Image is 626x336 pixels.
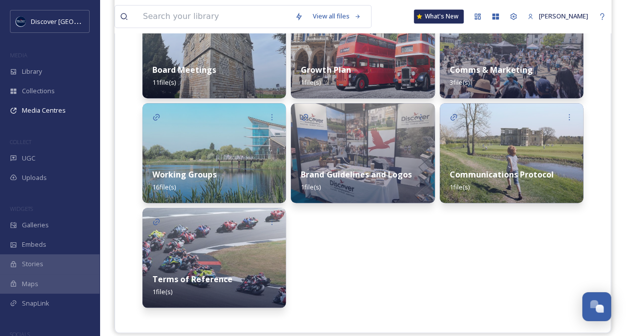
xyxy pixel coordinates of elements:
[450,64,533,75] strong: Comms & Marketing
[138,5,290,27] input: Search your library
[152,182,176,191] span: 16 file(s)
[22,86,55,96] span: Collections
[450,182,470,191] span: 1 file(s)
[152,287,172,296] span: 1 file(s)
[414,9,464,23] a: What's New
[291,103,434,203] img: 71c7b32b-ac08-45bd-82d9-046af5700af1.jpg
[152,78,176,87] span: 11 file(s)
[22,240,46,249] span: Embeds
[16,16,26,26] img: Untitled%20design%20%282%29.png
[142,208,286,308] img: d9b36da6-a600-4734-a8c2-d1cb49eadf6f.jpg
[10,138,31,146] span: COLLECT
[22,106,66,115] span: Media Centres
[450,78,470,87] span: 3 file(s)
[522,6,593,26] a: [PERSON_NAME]
[31,16,122,26] span: Discover [GEOGRAPHIC_DATA]
[22,154,35,163] span: UGC
[22,299,49,308] span: SnapLink
[539,11,588,20] span: [PERSON_NAME]
[301,182,321,191] span: 1 file(s)
[440,103,583,203] img: 0c84a837-7e82-45db-8c4d-a7cc46ec2f26.jpg
[142,103,286,203] img: 5e704d69-6593-43ce-b5d6-cc1eb7eb219d.jpg
[582,292,611,321] button: Open Chat
[10,205,33,212] span: WIDGETS
[22,279,38,289] span: Maps
[22,67,42,76] span: Library
[308,6,366,26] a: View all files
[22,173,47,182] span: Uploads
[22,259,43,269] span: Stories
[152,274,233,285] strong: Terms of Reference
[10,51,27,59] span: MEDIA
[450,169,554,180] strong: Communications Protocol
[152,169,217,180] strong: Working Groups
[301,64,351,75] strong: Growth Plan
[301,169,411,180] strong: Brand Guidelines and Logos
[152,64,216,75] strong: Board Meetings
[301,78,321,87] span: 1 file(s)
[22,220,49,230] span: Galleries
